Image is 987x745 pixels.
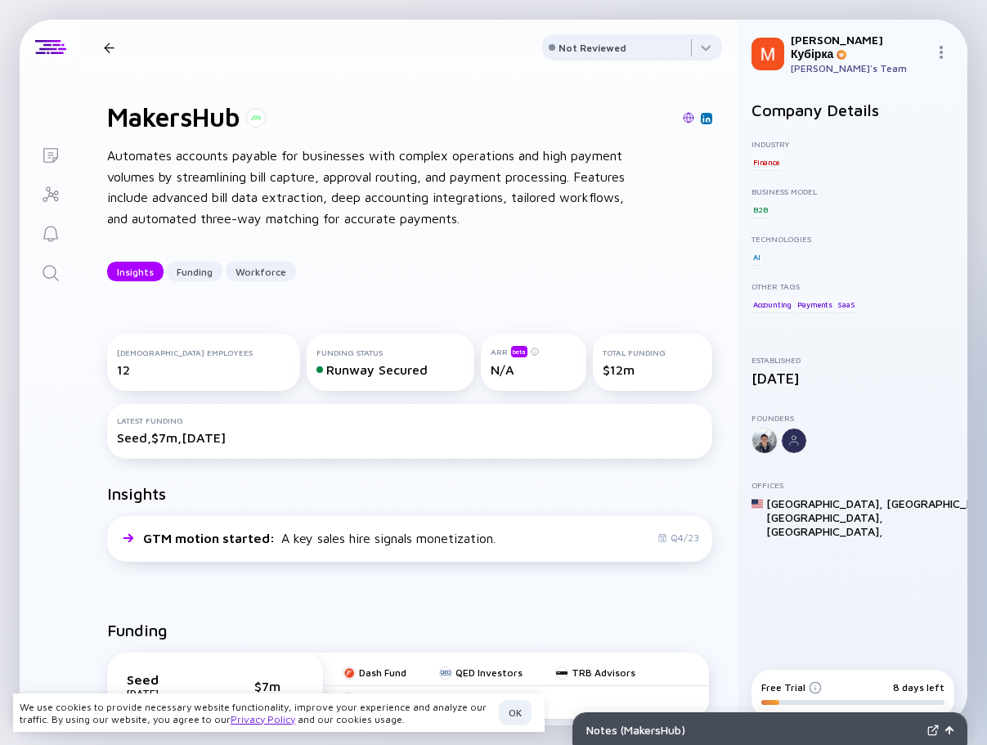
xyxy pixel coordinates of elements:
div: Total Funding [603,348,703,357]
a: Privacy Policy [231,713,295,725]
div: 12 [117,362,290,377]
div: [DATE] [751,370,954,387]
button: Workforce [226,262,296,281]
div: $7m [254,679,303,693]
a: Investor Map [20,173,81,213]
div: Seed, $7m, [DATE] [117,430,702,445]
div: [DEMOGRAPHIC_DATA] Employees [117,348,290,357]
button: Insights [107,262,164,281]
div: Runway Secured [316,362,465,377]
a: QED Investors [439,666,523,679]
div: Notes ( MakersHub ) [586,723,921,737]
div: TTV Capital [359,693,416,705]
div: $12m [603,362,703,377]
a: TTV Capital [343,693,416,705]
div: We use cookies to provide necessary website functionality, improve your experience and analyze ou... [20,701,492,725]
h1: MakersHub [107,101,240,132]
div: Technologies [751,234,954,244]
div: ARR [491,345,576,357]
div: Founders [751,413,954,423]
a: Lists [20,134,81,173]
div: Accounting [751,296,793,312]
div: AI [751,249,762,265]
img: MakersHub Website [683,112,694,123]
div: [PERSON_NAME]'s Team [791,62,928,74]
div: Not Reviewed [559,42,626,54]
img: Expand Notes [927,725,939,736]
button: Funding [167,262,222,281]
div: N/A [491,362,576,377]
div: Q4/23 [657,532,699,544]
div: [GEOGRAPHIC_DATA], [GEOGRAPHIC_DATA], [GEOGRAPHIC_DATA] , [766,496,883,538]
div: 8 days left [893,681,944,693]
img: Open Notes [945,726,953,734]
div: Funding Status [316,348,465,357]
div: Finance [751,154,781,170]
div: Automates accounts payable for businesses with complex operations and high payment volumes by str... [107,146,630,229]
div: SaaS [836,296,856,312]
div: beta [511,346,527,357]
div: Funding [167,259,222,285]
div: [PERSON_NAME] Кубірка [791,33,928,61]
div: Offices [751,480,954,490]
div: TRB Advisors [572,666,635,679]
img: United States Flag [751,498,763,509]
div: Seed [127,672,209,687]
div: Insights [107,259,164,285]
div: QED Investors [455,666,523,679]
span: GTM motion started : [143,531,278,545]
img: Микола Profile Picture [751,38,784,70]
button: OK [499,700,532,725]
img: Menu [935,46,948,59]
a: Dash Fund [343,666,406,679]
div: Dash Fund [359,666,406,679]
div: A key sales hire signals monetization. [143,531,496,545]
div: B2B [751,201,769,218]
h2: Funding [107,621,168,640]
div: Other Tags [751,281,954,291]
a: Search [20,252,81,291]
a: TRB Advisors [555,666,635,679]
a: Reminders [20,213,81,252]
h2: Insights [107,484,166,503]
div: [DATE] [127,687,209,699]
div: Workforce [226,259,296,285]
div: Payments [796,296,834,312]
div: Established [751,355,954,365]
div: Free Trial [761,681,822,693]
div: Business Model [751,186,954,196]
div: Latest Funding [117,415,702,425]
img: MakersHub Linkedin Page [702,114,711,123]
div: Industry [751,139,954,149]
h2: Company Details [751,101,954,119]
